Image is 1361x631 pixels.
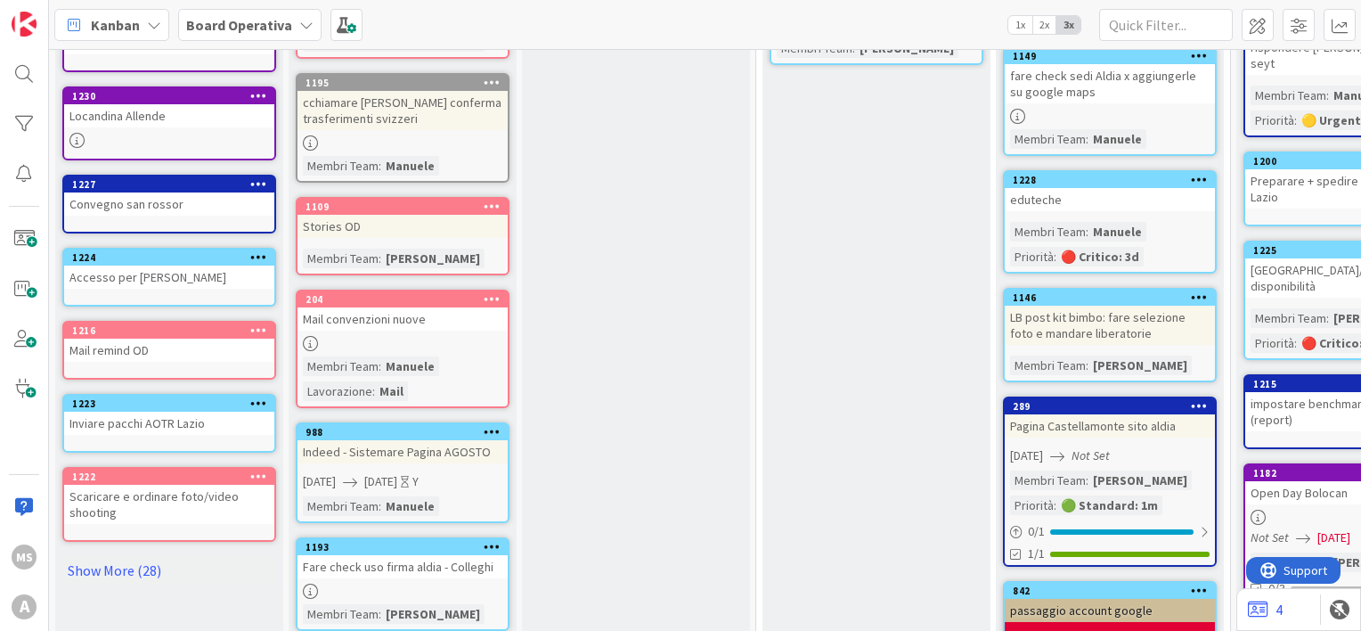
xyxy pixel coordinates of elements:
[379,356,381,376] span: :
[1010,496,1054,515] div: Priorità
[1326,308,1329,328] span: :
[64,88,274,104] div: 1230
[1086,129,1088,149] span: :
[91,14,140,36] span: Kanban
[1005,583,1215,622] div: 842passaggio account google
[297,424,508,440] div: 988
[12,545,37,570] div: MS
[297,307,508,331] div: Mail convenzioni nuove
[72,251,274,264] div: 1224
[12,12,37,37] img: Visit kanbanzone.com
[1005,599,1215,622] div: passaggio account google
[64,339,274,362] div: Mail remind OD
[1251,529,1289,545] i: Not Set
[64,396,274,412] div: 1223
[297,555,508,578] div: Fare check uso firma aldia - Colleghi
[297,440,508,463] div: Indeed - Sistemare Pagina AGOSTO
[375,381,408,401] div: Mail
[303,249,379,268] div: Membri Team
[379,496,381,516] span: :
[64,88,274,127] div: 1230Locandina Allende
[1005,64,1215,103] div: fare check sedi Aldia x aggiungerle su google maps
[297,291,508,331] div: 204Mail convenzioni nuove
[297,215,508,238] div: Stories OD
[1317,529,1350,547] span: [DATE]
[297,199,508,238] div: 1109Stories OD
[1005,583,1215,599] div: 842
[1054,496,1056,515] span: :
[72,471,274,483] div: 1222
[306,77,508,89] div: 1195
[1251,308,1326,328] div: Membri Team
[72,324,274,337] div: 1216
[1326,86,1329,105] span: :
[381,496,439,516] div: Manuele
[412,472,419,491] div: Y
[381,604,485,624] div: [PERSON_NAME]
[381,356,439,376] div: Manuele
[1010,247,1054,266] div: Priorità
[1010,447,1043,465] span: [DATE]
[62,556,276,585] a: Show More (28)
[306,541,508,553] div: 1193
[1013,174,1215,186] div: 1228
[1010,222,1086,242] div: Membri Team
[381,156,439,176] div: Manuele
[72,178,274,191] div: 1227
[72,90,274,102] div: 1230
[1010,471,1086,490] div: Membri Team
[1056,496,1162,515] div: 🟢 Standard: 1m
[297,539,508,555] div: 1193
[64,193,274,216] div: Convegno san rossor
[64,176,274,216] div: 1227Convegno san rossor
[64,323,274,362] div: 1216Mail remind OD
[297,75,508,91] div: 1195
[306,293,508,306] div: 204
[1086,222,1088,242] span: :
[1005,290,1215,345] div: 1146LB post kit bimbo: fare selezione foto e mandare liberatorie
[1088,129,1146,149] div: Manuele
[303,472,336,491] span: [DATE]
[379,249,381,268] span: :
[1088,222,1146,242] div: Manuele
[1013,585,1215,597] div: 842
[1028,522,1045,541] span: 0 / 1
[64,176,274,193] div: 1227
[379,604,381,624] span: :
[303,496,379,516] div: Membri Team
[1086,356,1088,375] span: :
[379,156,381,176] span: :
[1056,16,1080,34] span: 3x
[1005,172,1215,188] div: 1228
[64,250,274,266] div: 1224
[303,604,379,624] div: Membri Team
[72,397,274,410] div: 1223
[1294,333,1297,353] span: :
[1008,16,1032,34] span: 1x
[1251,333,1294,353] div: Priorità
[1005,306,1215,345] div: LB post kit bimbo: fare selezione foto e mandare liberatorie
[1251,86,1326,105] div: Membri Team
[1251,553,1326,572] div: Membri Team
[64,323,274,339] div: 1216
[1032,16,1056,34] span: 2x
[64,250,274,289] div: 1224Accesso per [PERSON_NAME]
[306,426,508,438] div: 988
[1005,48,1215,64] div: 1149
[186,16,292,34] b: Board Operativa
[1010,356,1086,375] div: Membri Team
[1088,356,1192,375] div: [PERSON_NAME]
[303,356,379,376] div: Membri Team
[1088,471,1192,490] div: [PERSON_NAME]
[381,249,485,268] div: [PERSON_NAME]
[1005,290,1215,306] div: 1146
[1005,188,1215,211] div: eduteche
[1028,545,1045,563] span: 1/1
[37,3,81,24] span: Support
[1005,414,1215,438] div: Pagina Castellamonte sito aldia
[64,485,274,524] div: Scaricare e ordinare foto/video shooting
[297,424,508,463] div: 988Indeed - Sistemare Pagina AGOSTO
[306,201,508,213] div: 1109
[1005,398,1215,438] div: 289Pagina Castellamonte sito aldia
[1099,9,1233,41] input: Quick Filter...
